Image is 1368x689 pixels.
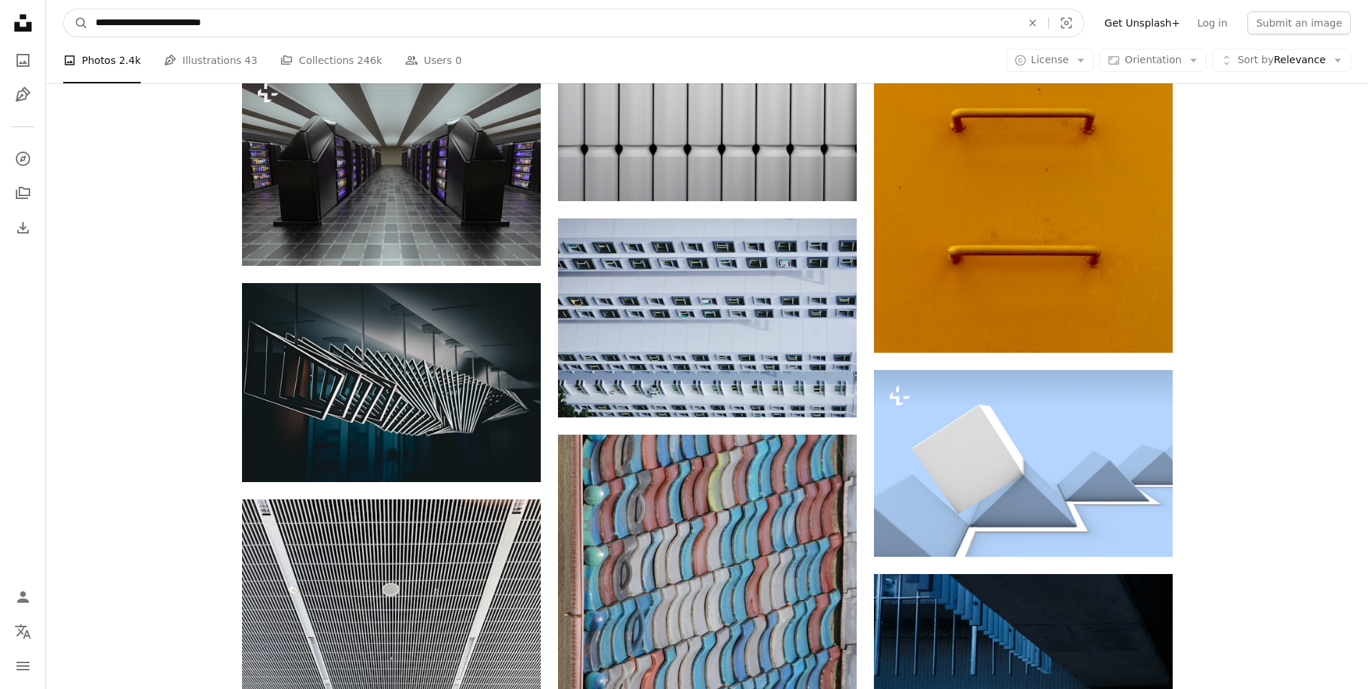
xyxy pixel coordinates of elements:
img: white concrete building during daytime [558,218,857,417]
span: Sort by [1237,54,1273,65]
button: Visual search [1049,9,1084,37]
a: a pile of colorful lollipops [558,652,857,665]
span: 0 [455,52,462,68]
a: the ceiling of a building with a clock on it [242,605,541,618]
span: Orientation [1125,54,1181,65]
button: Clear [1017,9,1048,37]
img: A row of refrigerators sitting inside of a room [242,67,541,266]
a: Download History [9,213,37,242]
button: Orientation [1099,49,1206,72]
button: License [1006,49,1094,72]
a: a bunch of mirrors hanging from the ceiling [242,376,541,389]
a: Collections [9,179,37,208]
img: a bunch of mirrors hanging from the ceiling [242,283,541,482]
a: Explore [9,144,37,173]
a: a group of three pyramids with a white square in the middle [874,457,1173,470]
a: A row of refrigerators sitting inside of a room [242,159,541,172]
img: a close up of a white wall with black dots [558,22,857,202]
a: Photos [9,46,37,75]
a: Log in / Sign up [9,583,37,611]
button: Menu [9,652,37,680]
a: Abstract architectural details in monochrome tones are visible. [874,652,1173,665]
span: 246k [357,52,382,68]
a: Collections 246k [280,37,382,83]
a: a close up of a white wall with black dots [558,105,857,118]
button: Search Unsplash [64,9,88,37]
form: Find visuals sitewide [63,9,1084,37]
button: Submit an image [1247,11,1351,34]
a: white concrete building during daytime [558,311,857,324]
a: yellow metal wall mounted rack [874,121,1173,134]
button: Sort byRelevance [1212,49,1351,72]
span: 43 [245,52,258,68]
a: Home — Unsplash [9,9,37,40]
a: Log in [1188,11,1236,34]
a: Users 0 [405,37,462,83]
span: Relevance [1237,53,1326,68]
a: Illustrations [9,80,37,109]
a: Get Unsplash+ [1096,11,1188,34]
img: a group of three pyramids with a white square in the middle [874,370,1173,557]
button: Language [9,617,37,646]
span: License [1031,54,1069,65]
a: Illustrations 43 [164,37,257,83]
